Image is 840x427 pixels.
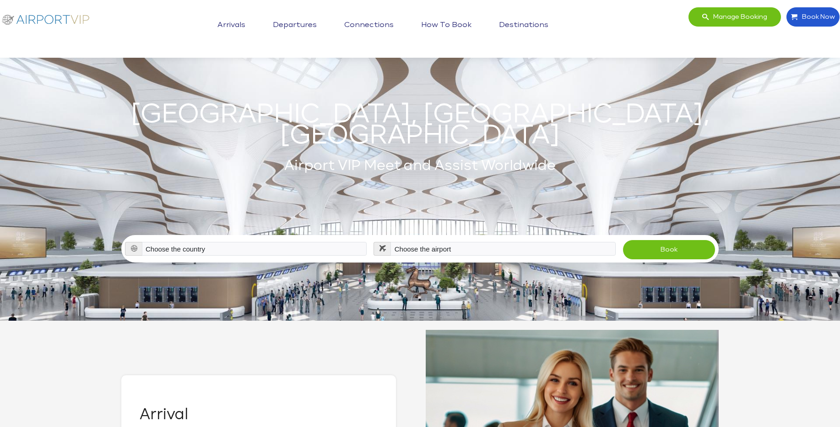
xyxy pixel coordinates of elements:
a: Destinations [497,14,551,37]
h1: [GEOGRAPHIC_DATA], [GEOGRAPHIC_DATA], [GEOGRAPHIC_DATA] [121,104,719,147]
a: Manage booking [688,7,781,27]
span: Manage booking [709,7,767,27]
a: How to book [419,14,474,37]
span: Book Now [797,7,835,27]
a: Departures [271,14,319,37]
h2: Airport VIP Meet and Assist Worldwide [121,156,719,176]
button: Book [623,240,715,260]
a: Connections [342,14,396,37]
h2: Arrival [140,407,378,422]
a: Arrivals [215,14,248,37]
a: Book Now [786,7,840,27]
